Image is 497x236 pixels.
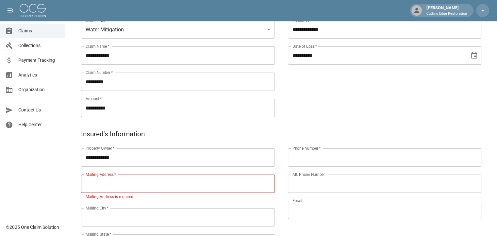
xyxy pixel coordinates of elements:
label: Alt. Phone Number [292,172,325,177]
label: Mailing City [86,205,109,211]
button: open drawer [4,4,17,17]
label: Claim Number [86,70,113,75]
img: ocs-logo-white-transparent.png [20,4,46,17]
span: Organization [18,86,60,93]
div: © 2025 One Claim Solution [6,224,59,230]
span: Contact Us [18,107,60,113]
span: Claims [18,27,60,34]
label: Amount [86,96,102,101]
label: Mailing Address [86,172,116,177]
span: Help Center [18,121,60,128]
div: Water Mitigation [81,20,275,39]
label: Property Owner [86,145,115,151]
div: [PERSON_NAME] [424,5,470,16]
label: Claim Name [86,43,109,49]
span: Payment Tracking [18,57,60,64]
span: Analytics [18,72,60,78]
label: Date of Loss [292,43,317,49]
span: Collections [18,42,60,49]
button: Choose date, selected date is Aug 4, 2025 [468,49,481,62]
label: Email [292,198,302,203]
p: Mailing Address is required. [86,194,270,200]
label: Phone Number [292,145,321,151]
p: Cutting Edge Restoration [426,11,467,17]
